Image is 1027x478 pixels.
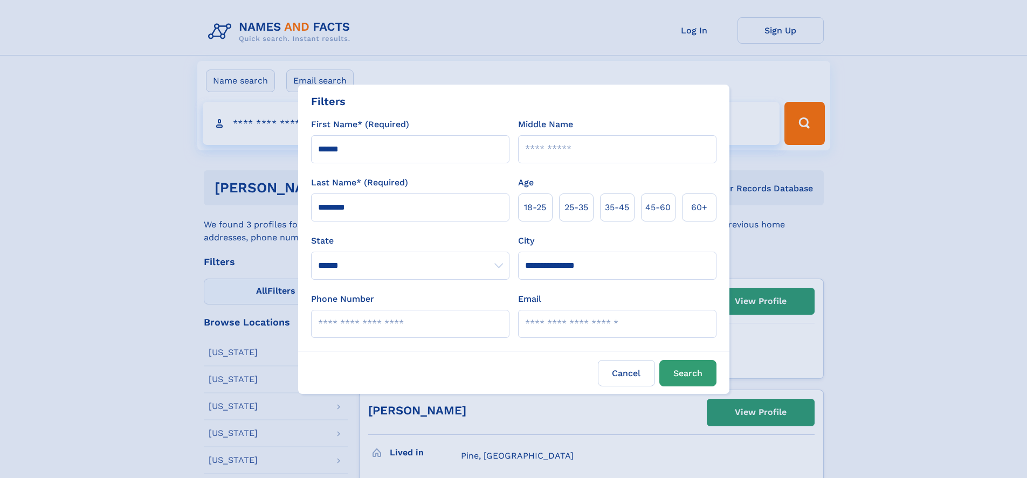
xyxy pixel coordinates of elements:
label: Phone Number [311,293,374,306]
span: 45‑60 [645,201,671,214]
label: Cancel [598,360,655,386]
label: Last Name* (Required) [311,176,408,189]
label: First Name* (Required) [311,118,409,131]
label: Middle Name [518,118,573,131]
div: Filters [311,93,346,109]
span: 25‑35 [564,201,588,214]
label: City [518,234,534,247]
label: Email [518,293,541,306]
span: 18‑25 [524,201,546,214]
label: Age [518,176,534,189]
span: 35‑45 [605,201,629,214]
label: State [311,234,509,247]
button: Search [659,360,716,386]
span: 60+ [691,201,707,214]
